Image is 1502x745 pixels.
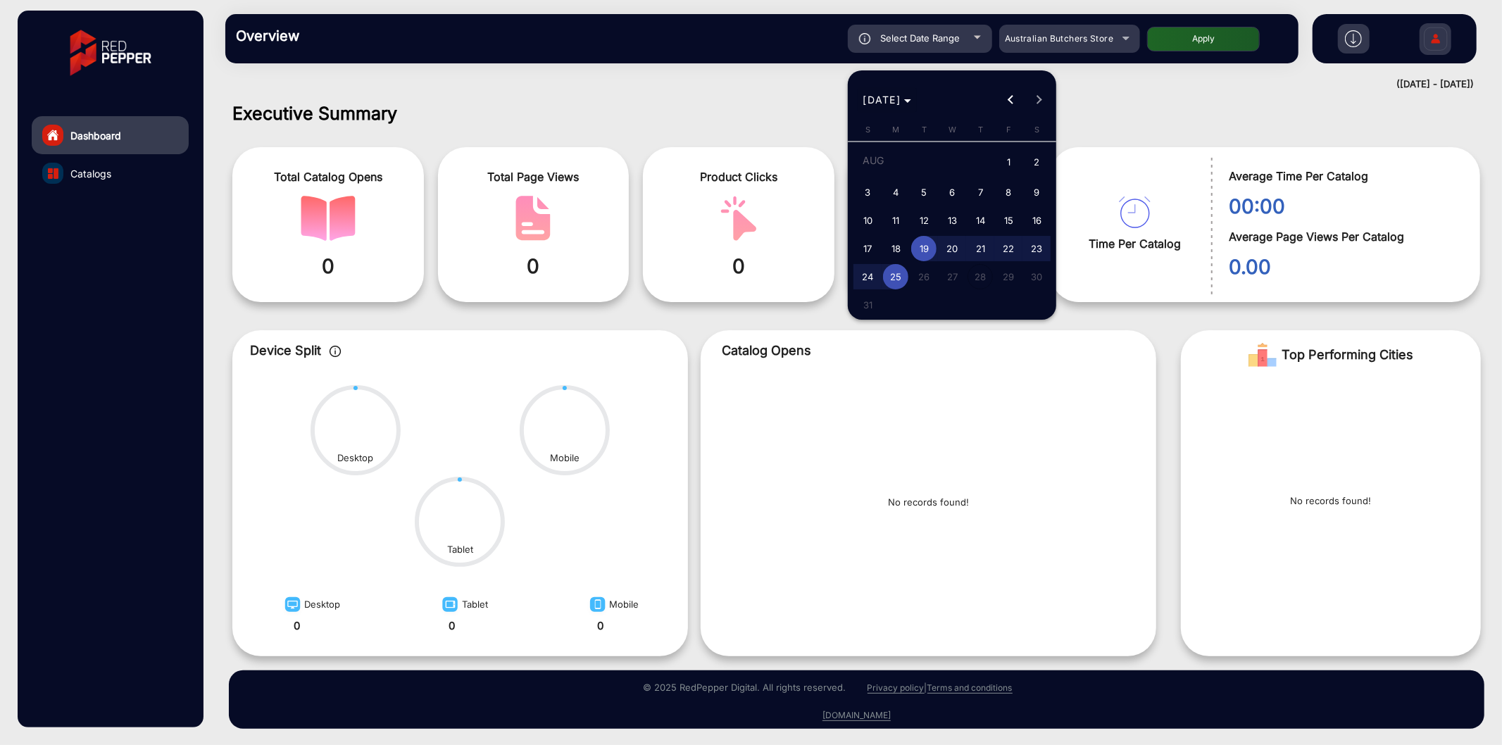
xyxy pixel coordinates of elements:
[882,263,910,291] button: August 25, 2025
[1022,263,1051,291] button: August 30, 2025
[853,146,994,178] td: AUG
[996,208,1021,233] span: 15
[994,146,1022,178] button: August 1, 2025
[938,178,966,206] button: August 6, 2025
[882,206,910,234] button: August 11, 2025
[994,234,1022,263] button: August 22, 2025
[911,208,937,233] span: 12
[938,234,966,263] button: August 20, 2025
[996,264,1021,289] span: 29
[853,263,882,291] button: August 24, 2025
[996,180,1021,205] span: 8
[911,264,937,289] span: 26
[994,206,1022,234] button: August 15, 2025
[1024,208,1049,233] span: 16
[939,264,965,289] span: 27
[910,263,938,291] button: August 26, 2025
[883,264,908,289] span: 25
[939,236,965,261] span: 20
[853,206,882,234] button: August 10, 2025
[938,206,966,234] button: August 13, 2025
[882,178,910,206] button: August 4, 2025
[968,236,993,261] span: 21
[883,180,908,205] span: 4
[855,236,880,261] span: 17
[911,180,937,205] span: 5
[1024,180,1049,205] span: 9
[855,264,880,289] span: 24
[994,178,1022,206] button: August 8, 2025
[939,208,965,233] span: 13
[922,125,927,134] span: T
[996,149,1021,177] span: 1
[910,178,938,206] button: August 5, 2025
[1022,146,1051,178] button: August 2, 2025
[966,234,994,263] button: August 21, 2025
[892,125,899,134] span: M
[853,178,882,206] button: August 3, 2025
[968,208,993,233] span: 14
[855,180,880,205] span: 3
[968,180,993,205] span: 7
[968,264,993,289] span: 28
[883,236,908,261] span: 18
[1022,206,1051,234] button: August 16, 2025
[882,234,910,263] button: August 18, 2025
[966,263,994,291] button: August 28, 2025
[865,125,870,134] span: S
[1024,236,1049,261] span: 23
[853,234,882,263] button: August 17, 2025
[1024,149,1049,177] span: 2
[911,236,937,261] span: 19
[966,206,994,234] button: August 14, 2025
[910,206,938,234] button: August 12, 2025
[996,86,1025,114] button: Previous month
[996,236,1021,261] span: 22
[858,87,918,113] button: Choose month and year
[994,263,1022,291] button: August 29, 2025
[1024,264,1049,289] span: 30
[966,178,994,206] button: August 7, 2025
[883,208,908,233] span: 11
[910,234,938,263] button: August 19, 2025
[949,125,956,134] span: W
[855,208,880,233] span: 10
[1022,234,1051,263] button: August 23, 2025
[938,263,966,291] button: August 27, 2025
[853,291,882,319] button: August 31, 2025
[1022,178,1051,206] button: August 9, 2025
[1006,125,1011,134] span: F
[939,180,965,205] span: 6
[855,292,880,318] span: 31
[978,125,983,134] span: T
[863,94,901,106] span: [DATE]
[1034,125,1039,134] span: S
